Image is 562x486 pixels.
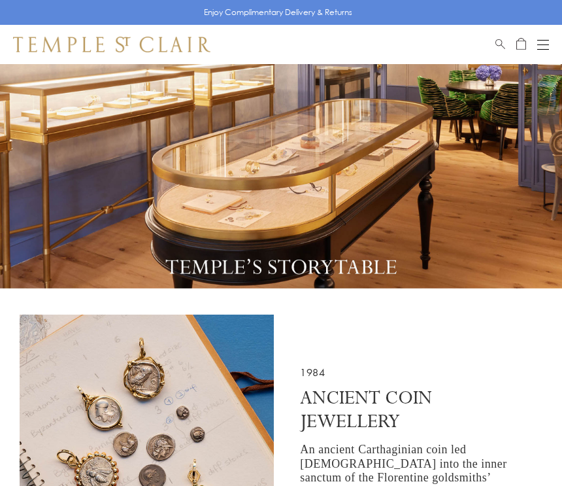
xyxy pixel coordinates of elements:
a: Open Shopping Bag [516,37,526,52]
a: Search [495,37,505,52]
button: Open navigation [537,37,549,52]
h3: 1984 [300,365,516,387]
h2: Ancient Coin Jewellery [300,387,516,440]
img: Temple St. Clair [13,37,210,52]
p: Enjoy Complimentary Delivery & Returns [204,6,352,19]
